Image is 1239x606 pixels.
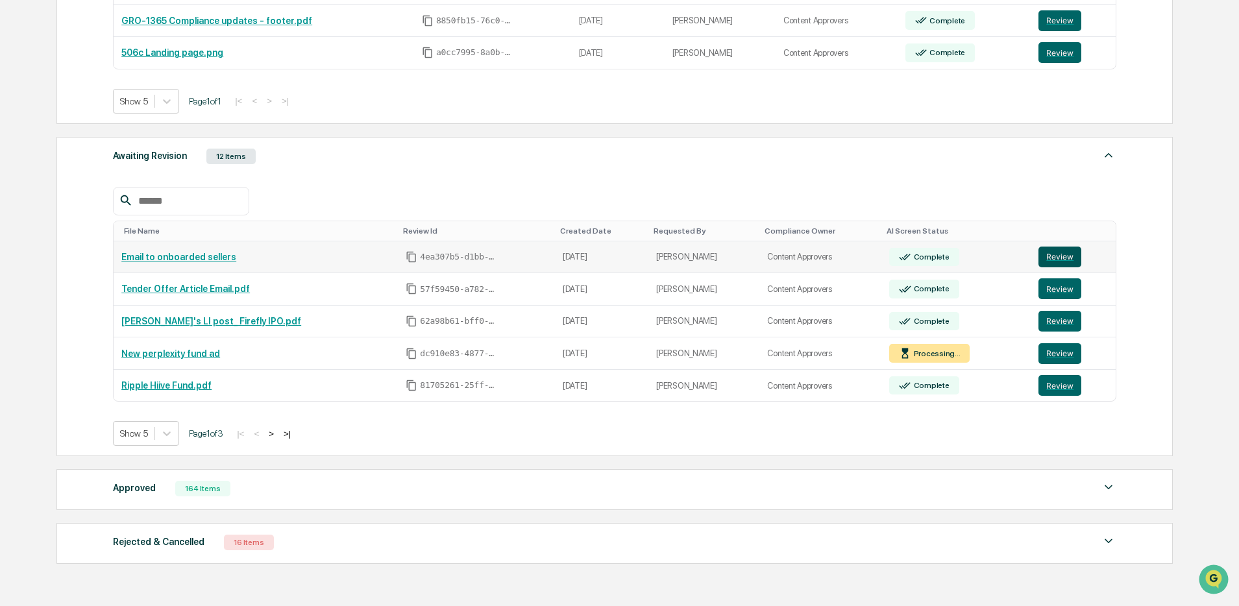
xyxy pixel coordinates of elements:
td: Content Approvers [759,337,881,370]
span: Copy Id [406,251,417,263]
a: 🗄️Attestations [89,158,166,182]
p: How can we help? [13,27,236,48]
a: Review [1038,42,1108,63]
div: Complete [911,284,950,293]
button: > [263,95,276,106]
span: Copy Id [422,15,434,27]
a: Review [1038,10,1108,31]
button: Review [1038,247,1081,267]
td: Content Approvers [776,5,898,37]
button: Review [1038,375,1081,396]
span: Copy Id [422,47,434,58]
button: > [265,428,278,439]
div: Start new chat [44,99,213,112]
div: Toggle SortBy [654,226,754,236]
a: 506c Landing page.png [121,47,223,58]
a: New perplexity fund ad [121,348,220,359]
button: < [248,95,261,106]
button: >| [280,428,295,439]
button: Review [1038,278,1081,299]
div: Complete [927,48,965,57]
button: |< [231,95,246,106]
div: Rejected & Cancelled [113,533,204,550]
span: Copy Id [406,315,417,327]
td: Content Approvers [759,273,881,306]
td: [PERSON_NAME] [648,370,759,402]
button: < [250,428,263,439]
div: Complete [927,16,965,25]
span: 4ea307b5-d1bb-4617-b862-c0061df89552 [420,252,498,262]
div: Toggle SortBy [124,226,393,236]
span: 81705261-25ff-4498-98cc-5de72794fa5a [420,380,498,391]
span: Data Lookup [26,188,82,201]
span: dc910e83-4877-4103-b15e-bf87db00f614 [420,348,498,359]
div: Complete [911,252,950,261]
div: Toggle SortBy [887,226,1025,236]
button: Start new chat [221,103,236,119]
div: 16 Items [224,535,274,550]
td: [PERSON_NAME] [648,306,759,338]
td: [DATE] [555,241,648,274]
div: 🔎 [13,189,23,200]
span: 8850fb15-76c0-443e-acb7-22e5fcd2af78 [436,16,514,26]
img: caret [1101,147,1116,163]
div: 🖐️ [13,165,23,175]
div: Toggle SortBy [1041,226,1110,236]
a: Review [1038,343,1108,364]
td: [DATE] [555,306,648,338]
span: Page 1 of 1 [189,96,221,106]
div: 164 Items [175,481,230,496]
td: [PERSON_NAME] [648,241,759,274]
td: Content Approvers [759,306,881,338]
td: [DATE] [555,370,648,402]
a: Ripple Hiive Fund.pdf [121,380,212,391]
a: Tender Offer Article Email.pdf [121,284,250,294]
span: 57f59450-a782-4865-ac16-a45fae92c464 [420,284,498,295]
td: [DATE] [571,5,665,37]
button: Review [1038,343,1081,364]
img: 1746055101610-c473b297-6a78-478c-a979-82029cc54cd1 [13,99,36,123]
span: Copy Id [406,380,417,391]
button: Review [1038,42,1081,63]
div: Processing... [911,349,961,358]
td: Content Approvers [759,370,881,402]
td: [PERSON_NAME] [665,37,776,69]
button: Review [1038,10,1081,31]
td: [DATE] [555,273,648,306]
a: 🖐️Preclearance [8,158,89,182]
div: Complete [911,317,950,326]
a: Review [1038,311,1108,332]
a: Review [1038,278,1108,299]
div: Approved [113,479,156,496]
div: 12 Items [206,149,256,164]
div: Toggle SortBy [403,226,550,236]
div: Toggle SortBy [765,226,876,236]
a: Powered byPylon [92,219,157,230]
span: Preclearance [26,164,84,176]
a: Email to onboarded sellers [121,252,236,262]
td: [DATE] [571,37,665,69]
input: Clear [34,59,214,73]
a: GRO-1365 Compliance updates - footer.pdf [121,16,312,26]
button: Review [1038,311,1081,332]
button: |< [233,428,248,439]
a: 🔎Data Lookup [8,183,87,206]
img: caret [1101,479,1116,495]
td: [DATE] [555,337,648,370]
span: Copy Id [406,348,417,359]
span: Copy Id [406,283,417,295]
td: [PERSON_NAME] [648,273,759,306]
td: [PERSON_NAME] [648,337,759,370]
td: Content Approvers [776,37,898,69]
img: caret [1101,533,1116,549]
span: 62a98b61-bff0-4498-a3a4-078a0abee0c1 [420,316,498,326]
div: 🗄️ [94,165,104,175]
a: Review [1038,247,1108,267]
div: We're available if you need us! [44,112,164,123]
a: [PERSON_NAME]'s LI post_ Firefly IPO.pdf [121,316,301,326]
span: Page 1 of 3 [189,428,223,439]
a: Review [1038,375,1108,396]
span: a0cc7995-8a0b-4b72-ac1a-878fd3692143 [436,47,514,58]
